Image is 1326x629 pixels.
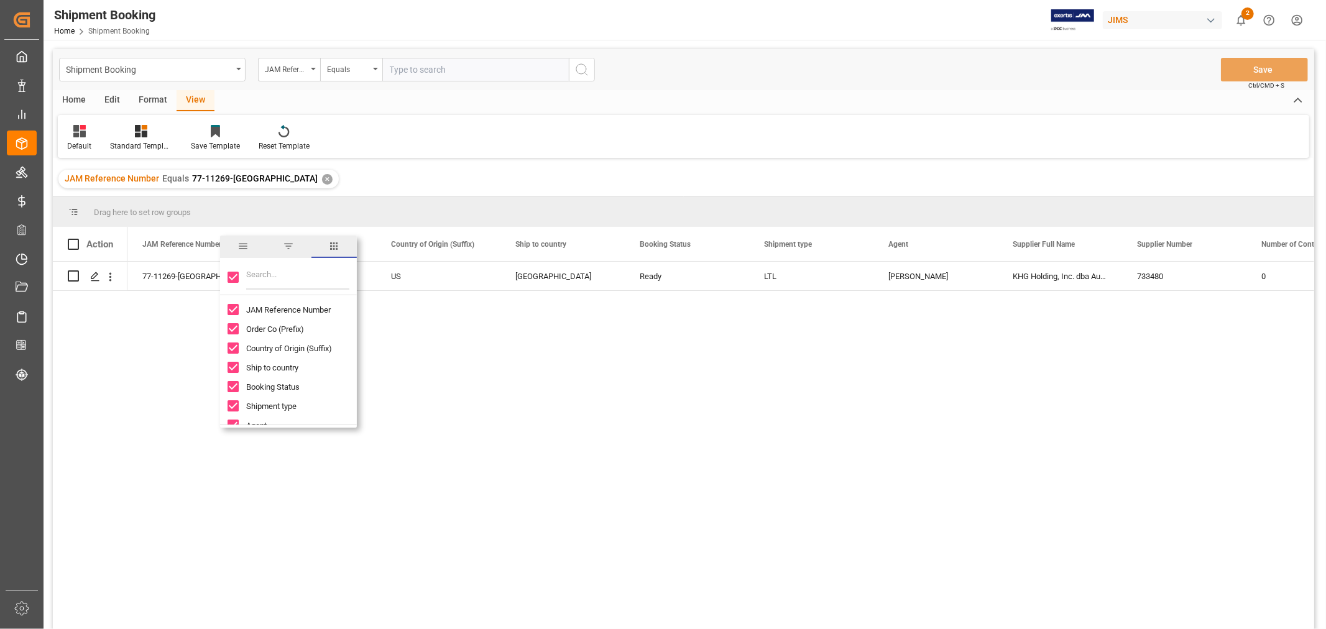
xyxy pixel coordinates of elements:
[228,397,364,416] div: Shipment type column toggle visibility (visible)
[1241,7,1254,20] span: 2
[59,58,246,81] button: open menu
[95,90,129,111] div: Edit
[228,416,364,435] div: Agent column toggle visibility (visible)
[258,58,320,81] button: open menu
[191,140,240,152] div: Save Template
[246,402,297,411] span: Shipment type
[228,358,364,377] div: Ship to country column toggle visibility (visible)
[53,262,127,291] div: Press SPACE to select this row.
[764,240,812,249] span: Shipment type
[129,90,177,111] div: Format
[1013,240,1075,249] span: Supplier Full Name
[265,236,311,258] span: filter
[162,173,189,183] span: Equals
[569,58,595,81] button: search button
[888,262,983,291] div: [PERSON_NAME]
[1248,81,1284,90] span: Ctrl/CMD + S
[382,58,569,81] input: Type to search
[311,236,357,258] span: columns
[142,240,221,249] span: JAM Reference Number
[228,319,364,339] div: Order Co (Prefix) column toggle visibility (visible)
[246,324,304,334] span: Order Co (Prefix)
[110,140,172,152] div: Standard Templates
[515,240,566,249] span: Ship to country
[391,240,474,249] span: Country of Origin (Suffix)
[888,240,908,249] span: Agent
[228,377,364,397] div: Booking Status column toggle visibility (visible)
[1103,8,1227,32] button: JIMS
[246,363,298,372] span: Ship to country
[66,61,232,76] div: Shipment Booking
[391,262,486,291] div: US
[322,174,333,185] div: ✕
[640,240,691,249] span: Booking Status
[1051,9,1094,31] img: Exertis%20JAM%20-%20Email%20Logo.jpg_1722504956.jpg
[192,173,318,183] span: 77-11269-[GEOGRAPHIC_DATA]
[54,6,155,24] div: Shipment Booking
[1255,6,1283,34] button: Help Center
[1122,262,1246,290] div: 733480
[246,265,349,290] input: Filter Columns Input
[1137,240,1192,249] span: Supplier Number
[67,140,91,152] div: Default
[220,236,265,258] span: general
[65,173,159,183] span: JAM Reference Number
[1103,11,1222,29] div: JIMS
[246,382,300,392] span: Booking Status
[764,262,859,291] div: LTL
[228,300,364,319] div: JAM Reference Number column toggle visibility (visible)
[1221,58,1308,81] button: Save
[127,262,252,290] div: 77-11269-[GEOGRAPHIC_DATA]
[640,262,734,291] div: Ready
[515,262,610,291] div: [GEOGRAPHIC_DATA]
[327,61,369,75] div: Equals
[265,61,307,75] div: JAM Reference Number
[86,239,113,250] div: Action
[246,421,267,430] span: Agent
[320,58,382,81] button: open menu
[246,305,331,314] span: JAM Reference Number
[94,208,191,217] span: Drag here to set row groups
[54,27,75,35] a: Home
[177,90,214,111] div: View
[1227,6,1255,34] button: show 2 new notifications
[246,344,332,353] span: Country of Origin (Suffix)
[259,140,310,152] div: Reset Template
[53,90,95,111] div: Home
[228,339,364,358] div: Country of Origin (Suffix) column toggle visibility (visible)
[998,262,1122,290] div: KHG Holding, Inc. dba Austere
